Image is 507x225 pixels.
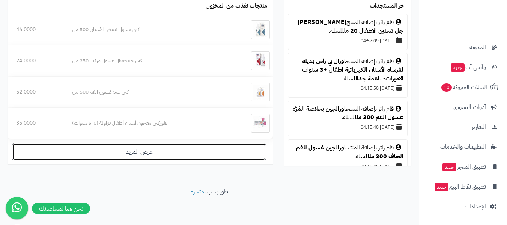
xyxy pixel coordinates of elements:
[16,119,55,127] div: 35.0000
[206,3,267,9] h3: منتجات نفذت من المخزون
[465,201,486,212] span: الإعدادات
[293,104,403,122] a: اورالجين بخلاصة المُرَّة غسول الفم 300 مل
[442,163,456,171] span: جديد
[424,118,502,136] a: التقارير
[292,57,403,83] div: قام زائر بإضافة المنتج للسلة.
[469,42,486,53] span: المدونة
[424,98,502,116] a: أدوات التسويق
[441,82,487,92] span: السلات المتروكة
[451,63,465,72] span: جديد
[251,83,270,101] img: كين ب5 غسول الفم 500 مل
[16,57,55,65] div: 24.0000
[251,114,270,133] img: فلوركين معجون أسنان أطفال فراولة (0-6 سنوات)
[72,88,226,96] div: كين ب5 غسول الفم 500 مل
[453,102,486,112] span: أدوات التسويق
[292,161,403,171] div: [DATE] 19:16:48
[251,51,270,70] img: كين جينجيفال غسول مركب 250 مل
[292,18,403,35] div: قام زائر بإضافة المنتج للسلة.
[296,143,403,161] a: اورالجين غسول للفم الجاف 300 مل
[441,83,452,92] span: 10
[298,18,403,35] a: [PERSON_NAME] جل تسنين الاطفال 20 مل
[292,143,403,161] div: قام زائر بإضافة المنتج للسلة.
[424,198,502,216] a: الإعدادات
[292,83,403,93] div: [DATE] 04:15:50
[435,183,448,191] span: جديد
[370,3,406,9] h3: آخر المستجدات
[72,119,226,127] div: فلوركين معجون أسنان أطفال فراولة (0-6 سنوات)
[424,178,502,196] a: تطبيق نقاط البيعجديد
[450,62,486,72] span: وآتس آب
[440,142,486,152] span: التطبيقات والخدمات
[424,78,502,96] a: السلات المتروكة10
[12,143,266,160] a: عرض المزيد
[424,38,502,56] a: المدونة
[292,122,403,132] div: [DATE] 04:15:40
[424,158,502,176] a: تطبيق المتجرجديد
[292,105,403,122] div: قام زائر بإضافة المنتج للسلة.
[72,57,226,65] div: كين جينجيفال غسول مركب 250 مل
[72,26,226,33] div: كين غسول تبييض الأسنان 500 مل
[302,57,403,83] a: اورال بي رأس بديلة لفرشاة الأسنان الكهربائية اطفال +3 سنوات الاميرات- ناعمة جدا
[434,181,486,192] span: تطبيق نقاط البيع
[191,187,204,196] a: متجرة
[16,26,55,33] div: 46.0000
[442,162,486,172] span: تطبيق المتجر
[251,20,270,39] img: كين غسول تبييض الأسنان 500 مل
[424,58,502,76] a: وآتس آبجديد
[16,88,55,96] div: 52.0000
[292,35,403,46] div: [DATE] 04:57:09
[472,122,486,132] span: التقارير
[424,138,502,156] a: التطبيقات والخدمات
